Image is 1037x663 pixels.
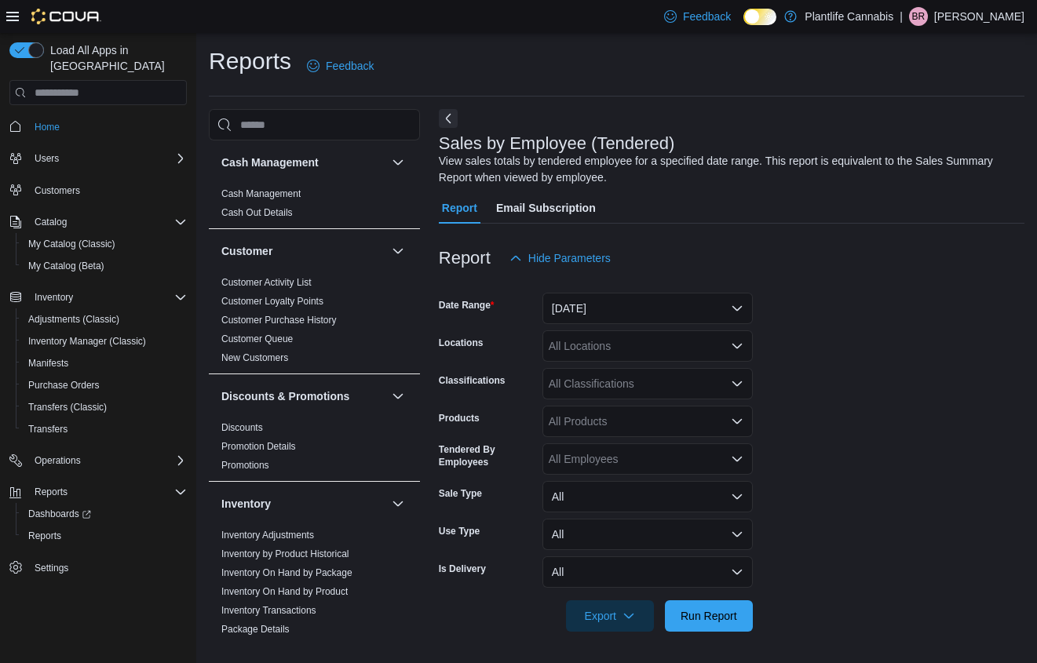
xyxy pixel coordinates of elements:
[221,188,301,200] span: Cash Management
[28,483,187,501] span: Reports
[3,450,193,472] button: Operations
[22,354,187,373] span: Manifests
[221,352,288,363] a: New Customers
[28,213,73,231] button: Catalog
[731,453,743,465] button: Open list of options
[542,556,753,588] button: All
[209,418,420,481] div: Discounts & Promotions
[28,116,187,136] span: Home
[731,415,743,428] button: Open list of options
[326,58,374,74] span: Feedback
[16,503,193,525] a: Dashboards
[9,108,187,620] nav: Complex example
[22,398,113,417] a: Transfers (Classic)
[221,422,263,433] a: Discounts
[221,585,348,598] span: Inventory On Hand by Product
[566,600,654,632] button: Export
[731,340,743,352] button: Open list of options
[439,487,482,500] label: Sale Type
[221,314,337,326] span: Customer Purchase History
[681,608,737,624] span: Run Report
[28,149,187,168] span: Users
[221,459,269,472] span: Promotions
[221,567,352,578] a: Inventory On Hand by Package
[28,260,104,272] span: My Catalog (Beta)
[35,486,68,498] span: Reports
[209,184,420,228] div: Cash Management
[900,7,903,26] p: |
[221,624,290,635] a: Package Details
[221,605,316,616] a: Inventory Transactions
[221,440,296,453] span: Promotion Details
[22,310,187,329] span: Adjustments (Classic)
[542,519,753,550] button: All
[22,310,126,329] a: Adjustments (Classic)
[221,277,312,288] a: Customer Activity List
[35,562,68,574] span: Settings
[28,238,115,250] span: My Catalog (Classic)
[16,352,193,374] button: Manifests
[35,291,73,304] span: Inventory
[439,337,484,349] label: Locations
[439,134,675,153] h3: Sales by Employee (Tendered)
[439,109,458,128] button: Next
[221,548,349,560] span: Inventory by Product Historical
[28,508,91,520] span: Dashboards
[503,242,617,274] button: Hide Parameters
[22,332,152,351] a: Inventory Manager (Classic)
[496,192,596,224] span: Email Subscription
[221,315,337,326] a: Customer Purchase History
[16,418,193,440] button: Transfers
[665,600,753,632] button: Run Report
[22,235,187,253] span: My Catalog (Classic)
[389,387,407,406] button: Discounts & Promotions
[16,374,193,396] button: Purchase Orders
[439,153,1017,186] div: View sales totals by tendered employee for a specified date range. This report is equivalent to t...
[221,243,385,259] button: Customer
[389,494,407,513] button: Inventory
[28,313,119,326] span: Adjustments (Classic)
[743,25,744,26] span: Dark Mode
[22,376,106,395] a: Purchase Orders
[3,211,193,233] button: Catalog
[221,333,293,344] a: Customer Queue
[35,184,80,197] span: Customers
[439,525,480,537] label: Use Type
[3,556,193,579] button: Settings
[35,121,60,133] span: Home
[221,566,352,579] span: Inventory On Hand by Package
[28,558,187,577] span: Settings
[301,50,380,82] a: Feedback
[743,9,776,25] input: Dark Mode
[16,330,193,352] button: Inventory Manager (Classic)
[209,273,420,373] div: Customer
[221,529,314,541] span: Inventory Adjustments
[22,420,187,439] span: Transfers
[16,525,193,547] button: Reports
[28,180,187,200] span: Customers
[35,454,81,467] span: Operations
[221,604,316,617] span: Inventory Transactions
[221,352,288,364] span: New Customers
[28,288,187,307] span: Inventory
[221,206,293,219] span: Cash Out Details
[28,379,100,392] span: Purchase Orders
[28,213,187,231] span: Catalog
[28,118,66,137] a: Home
[28,451,187,470] span: Operations
[221,496,385,512] button: Inventory
[221,496,271,512] h3: Inventory
[22,376,187,395] span: Purchase Orders
[221,155,319,170] h3: Cash Management
[221,530,314,541] a: Inventory Adjustments
[22,235,122,253] a: My Catalog (Classic)
[221,296,323,307] a: Customer Loyalty Points
[439,299,495,311] label: Date Range
[731,377,743,390] button: Open list of options
[221,155,385,170] button: Cash Management
[389,242,407,260] button: Customer
[22,505,187,523] span: Dashboards
[909,7,928,26] div: Brett Robinson
[209,46,291,77] h1: Reports
[575,600,644,632] span: Export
